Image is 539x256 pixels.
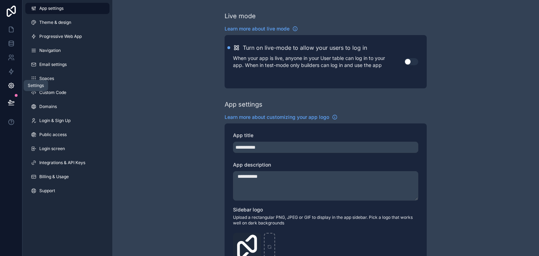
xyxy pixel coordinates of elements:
a: Theme & design [25,17,109,28]
a: Email settings [25,59,109,70]
span: App title [233,132,253,138]
a: Navigation [25,45,109,56]
span: Billing & Usage [39,174,69,180]
span: Public access [39,132,67,137]
a: Login & Sign Up [25,115,109,126]
span: Navigation [39,48,61,53]
a: Billing & Usage [25,171,109,182]
span: Spaces [39,76,54,81]
a: Integrations & API Keys [25,157,109,168]
span: Progressive Web App [39,34,82,39]
a: Progressive Web App [25,31,109,42]
span: Custom Code [39,90,66,95]
a: Learn more about customizing your app logo [225,114,338,121]
span: Login & Sign Up [39,118,71,123]
span: Login screen [39,146,65,151]
a: Learn more about live mode [225,25,298,32]
p: When your app is live, anyone in your User table can log in to your app. When in test-mode only b... [233,55,404,69]
span: Learn more about customizing your app logo [225,114,329,121]
span: Sidebar logo [233,207,263,213]
span: Email settings [39,62,67,67]
a: Support [25,185,109,196]
a: Domains [25,101,109,112]
a: App settings [25,3,109,14]
a: Login screen [25,143,109,154]
span: Learn more about live mode [225,25,290,32]
div: App settings [225,100,262,109]
div: Settings [28,83,44,88]
div: Live mode [225,11,256,21]
span: Domains [39,104,57,109]
span: Integrations & API Keys [39,160,85,166]
h2: Turn on live-mode to allow your users to log in [243,43,367,52]
span: App settings [39,6,64,11]
a: Public access [25,129,109,140]
span: Theme & design [39,20,71,25]
span: App description [233,162,271,168]
span: Support [39,188,55,194]
a: Spaces [25,73,109,84]
span: Upload a rectangular PNG, JPEG or GIF to display in the app sidebar. Pick a logo that works well ... [233,215,418,226]
a: Custom Code [25,87,109,98]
